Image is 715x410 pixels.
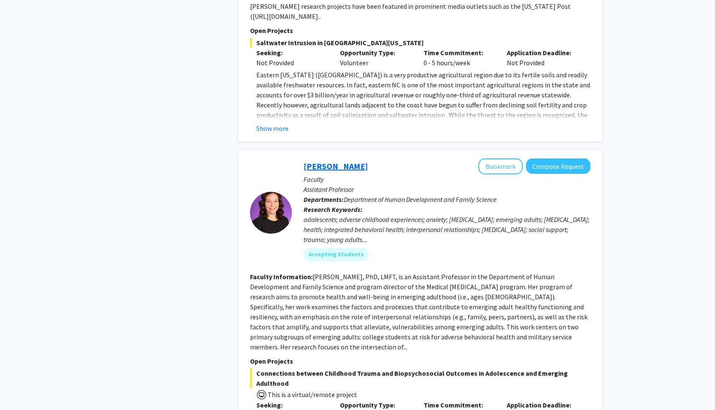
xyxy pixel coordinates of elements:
div: Not Provided [256,58,327,68]
fg-read-more: [PERSON_NAME], PhD, LMFT, is an Assistant Professor in the Department of Human Development and Fa... [250,272,587,351]
span: This is a virtual/remote project [267,390,357,399]
span: Connections between Childhood Trauma and Biopsychosocial Outcomes in Adolescence and Emerging Adu... [250,368,590,388]
div: Volunteer [334,48,417,68]
p: Opportunity Type: [340,48,411,58]
div: adolescents; adverse childhood experiences; anxiety; [MEDICAL_DATA]; emerging adults; [MEDICAL_DA... [304,214,590,244]
p: Open Projects [250,25,590,36]
a: [PERSON_NAME] [304,161,368,171]
button: Show more [256,123,289,133]
p: Assistant Professor [304,184,590,194]
p: Application Deadline: [507,400,578,410]
div: 0 - 5 hours/week [417,48,501,68]
p: Faculty [304,174,590,184]
p: Time Commitment: [424,48,495,58]
mat-chip: Accepting Students [304,248,369,261]
p: Eastern [US_STATE] ([GEOGRAPHIC_DATA]) is a very productive agricultural region due to its fertil... [256,70,590,150]
span: Department of Human Development and Family Science [344,195,497,204]
b: Departments: [304,195,344,204]
button: Add Kayla Fitzke to Bookmarks [478,158,523,174]
iframe: Chat [6,372,36,404]
p: Seeking: [256,48,327,58]
p: Opportunity Type: [340,400,411,410]
p: Open Projects [250,356,590,366]
button: Compose Request to Kayla Fitzke [526,158,590,174]
div: Not Provided [500,48,584,68]
b: Research Keywords: [304,205,363,214]
span: Saltwater Intrusion in [GEOGRAPHIC_DATA][US_STATE] [250,38,590,48]
b: Faculty Information: [250,272,313,281]
p: Time Commitment: [424,400,495,410]
p: Application Deadline: [507,48,578,58]
p: Seeking: [256,400,327,410]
